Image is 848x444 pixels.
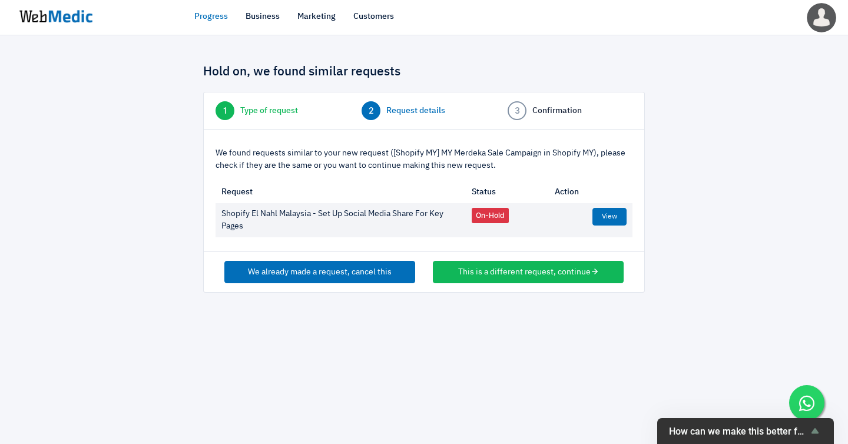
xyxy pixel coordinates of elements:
th: Request [216,181,466,203]
button: Show survey - How can we make this better for you? [669,424,822,438]
span: 2 [362,101,380,120]
a: 2 Request details [362,101,486,120]
th: Action [549,181,632,203]
a: 1 Type of request [216,101,340,120]
span: 1 [216,101,234,120]
a: Business [246,11,280,23]
span: 3 [508,101,526,120]
a: View [592,208,627,226]
th: Status [466,181,549,203]
button: This is a different request, continue [433,261,624,283]
td: Shopify El Nahl Malaysia - Set Up Social Media Share For Key Pages [216,203,466,237]
span: On-Hold [472,208,509,223]
button: We already made a request, cancel this [224,261,415,283]
span: Request details [386,105,445,117]
span: Type of request [240,105,298,117]
span: Confirmation [532,105,582,117]
a: Progress [194,11,228,23]
a: 3 Confirmation [508,101,632,120]
a: Customers [353,11,394,23]
a: Marketing [297,11,336,23]
h4: Hold on, we found similar requests [203,65,645,80]
p: We found requests similar to your new request ([Shopify MY] MY Merdeka Sale Campaign in Shopify M... [216,147,632,172]
span: How can we make this better for you? [669,426,808,437]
